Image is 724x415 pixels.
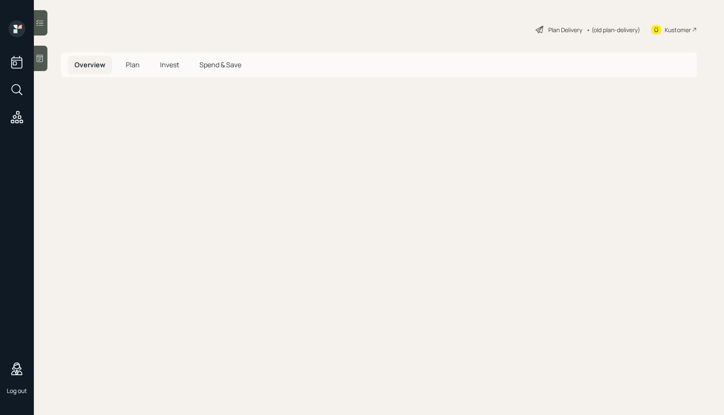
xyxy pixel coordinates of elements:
[126,60,140,69] span: Plan
[7,387,27,395] div: Log out
[160,60,179,69] span: Invest
[586,25,640,34] div: • (old plan-delivery)
[548,25,582,34] div: Plan Delivery
[665,25,691,34] div: Kustomer
[75,60,105,69] span: Overview
[199,60,241,69] span: Spend & Save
